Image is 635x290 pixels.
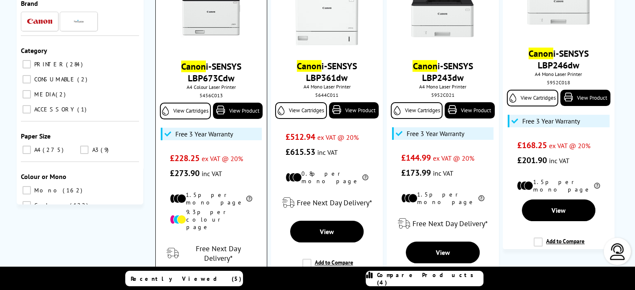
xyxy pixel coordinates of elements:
[32,106,76,113] span: ACCESSORY
[549,141,590,150] span: ex VAT @ 20%
[170,191,252,206] li: 1.5p per mono page
[391,212,494,235] div: modal_delivery
[170,168,200,179] span: £273.90
[23,60,31,68] input: PRINTER 284
[534,237,584,253] label: Add to Compare
[391,83,494,90] span: A4 Mono Laser Printer
[43,146,66,154] span: 275
[21,46,47,55] span: Category
[275,191,379,214] div: modal_delivery
[297,60,357,83] a: Canoni-SENSYS LBP361dw
[377,271,483,286] span: Compare Products (4)
[401,152,431,163] span: £144.99
[552,206,566,214] span: View
[320,227,334,236] span: View
[517,155,546,166] span: £201.90
[202,169,222,178] span: inc VAT
[23,90,31,98] input: MEDIA 2
[522,199,595,221] a: View
[549,156,569,165] span: inc VAT
[412,219,488,228] span: Free Next Day Delivery*
[609,243,626,260] img: user-headset-light.svg
[100,146,110,154] span: 9
[275,83,379,90] span: A4 Mono Laser Printer
[406,242,479,263] a: View
[286,131,315,142] span: £512.94
[77,106,89,113] span: 1
[302,259,353,275] label: Add to Compare
[181,61,206,72] mark: Canon
[522,117,580,125] span: Free 3 Year Warranty
[433,169,453,177] span: inc VAT
[56,91,68,98] span: 2
[32,146,42,154] span: A4
[317,148,338,156] span: inc VAT
[70,202,90,209] span: 122
[560,90,610,106] a: View Product
[297,60,321,72] mark: Canon
[73,16,84,27] img: Navigator
[160,237,263,270] div: modal_delivery
[401,191,484,206] li: 1.5p per mono page
[66,61,85,68] span: 284
[23,201,31,209] input: Colour 122
[517,140,546,151] span: £168.25
[329,102,379,119] a: View Product
[21,132,51,140] span: Paper Size
[181,244,256,263] span: Free Next Day Delivery*
[170,208,252,231] li: 9.3p per colour page
[286,146,315,157] span: £615.53
[63,187,84,194] span: 162
[175,130,233,138] span: Free 3 Year Warranty
[23,105,31,113] input: ACCESSORY 1
[435,248,450,257] span: View
[80,146,89,154] input: A3 9
[125,271,243,286] a: Recently Viewed (5)
[162,92,261,98] div: 5456C013
[507,71,610,77] span: A4 Mono Laser Printer
[32,76,76,83] span: CONSUMABLE
[275,102,327,119] a: View Cartridges
[412,60,437,72] mark: Canon
[286,170,369,185] li: 0.8p per mono page
[401,167,431,178] span: £173.99
[297,198,372,207] span: Free Next Day Delivery*
[366,271,483,286] a: Compare Products (4)
[433,154,474,162] span: ex VAT @ 20%
[277,92,377,98] div: 5644C011
[412,60,473,83] a: Canoni-SENSYS LBP243dw
[27,19,52,24] img: Canon
[317,133,359,141] span: ex VAT @ 20%
[77,76,89,83] span: 2
[21,172,66,181] span: Colour or Mono
[407,129,464,138] span: Free 3 Year Warranty
[160,103,211,119] a: View Cartridges
[23,186,31,194] input: Mono 162
[213,103,263,119] a: View Product
[290,221,364,242] a: View
[170,153,200,164] span: £228.25
[393,92,492,98] div: 5952C021
[529,48,589,71] a: Canoni-SENSYS LBP246dw
[32,202,69,209] span: Colour
[23,146,31,154] input: A4 275
[23,75,31,83] input: CONSUMABLE 2
[32,91,55,98] span: MEDIA
[391,102,443,119] a: View Cartridges
[90,146,99,154] span: A3
[160,84,263,90] span: A4 Colour Laser Printer
[181,61,241,84] a: Canoni-SENSYS LBP673Cdw
[32,187,62,194] span: Mono
[202,154,243,163] span: ex VAT @ 20%
[131,275,242,282] span: Recently Viewed (5)
[507,90,559,106] a: View Cartridges
[32,61,65,68] span: PRINTER
[509,79,608,86] div: 5952C018
[517,178,600,193] li: 1.5p per mono page
[529,48,553,59] mark: Canon
[445,102,495,119] a: View Product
